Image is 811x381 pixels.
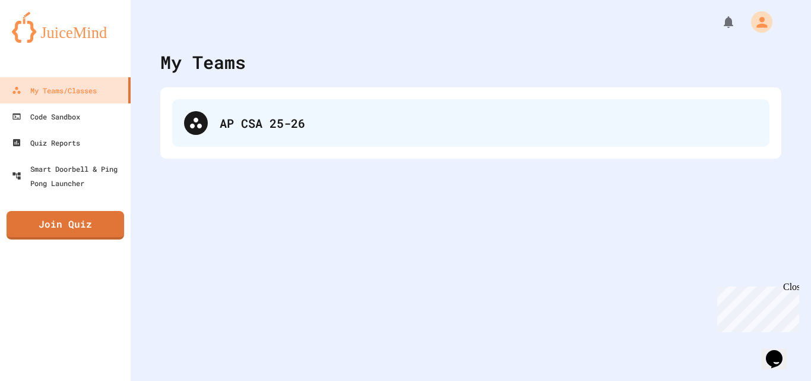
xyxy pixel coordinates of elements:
[739,8,775,36] div: My Account
[160,49,246,75] div: My Teams
[12,109,80,124] div: Code Sandbox
[761,333,799,369] iframe: chat widget
[699,12,739,32] div: My Notifications
[5,5,82,75] div: Chat with us now!Close
[12,162,126,190] div: Smart Doorbell & Ping Pong Launcher
[172,99,769,147] div: AP CSA 25-26
[12,83,97,97] div: My Teams/Classes
[12,12,119,43] img: logo-orange.svg
[220,114,758,132] div: AP CSA 25-26
[712,282,799,332] iframe: chat widget
[12,136,80,150] div: Quiz Reports
[7,211,124,240] a: Join Quiz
